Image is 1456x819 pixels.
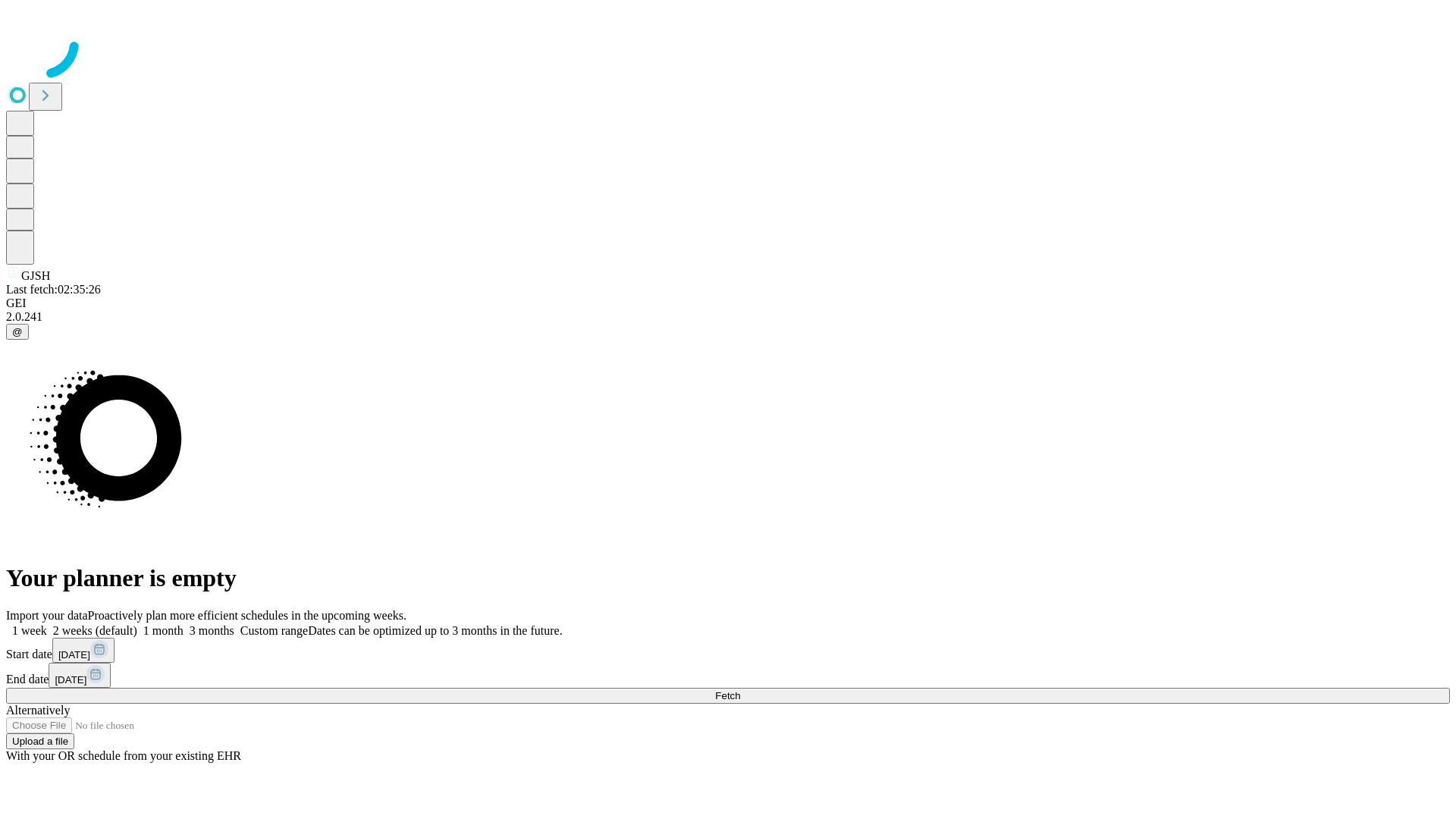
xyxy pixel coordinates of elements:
[6,733,74,749] button: Upload a file
[6,283,101,296] span: Last fetch: 02:35:26
[6,663,1450,688] div: End date
[55,674,86,686] span: [DATE]
[53,624,137,637] span: 2 weeks (default)
[143,624,184,637] span: 1 month
[58,649,90,661] span: [DATE]
[88,609,406,622] span: Proactively plan more efficient schedules in the upcoming weeks.
[190,624,234,637] span: 3 months
[6,297,1450,310] div: GEI
[21,269,50,282] span: GJSH
[6,324,29,340] button: @
[240,624,308,637] span: Custom range
[12,326,23,337] span: @
[12,624,47,637] span: 1 week
[715,690,740,701] span: Fetch
[6,564,1450,592] h1: Your planner is empty
[6,688,1450,704] button: Fetch
[6,310,1450,324] div: 2.0.241
[308,624,562,637] span: Dates can be optimized up to 3 months in the future.
[6,704,70,717] span: Alternatively
[6,749,241,762] span: With your OR schedule from your existing EHR
[52,638,115,663] button: [DATE]
[6,609,88,622] span: Import your data
[49,663,111,688] button: [DATE]
[6,638,1450,663] div: Start date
